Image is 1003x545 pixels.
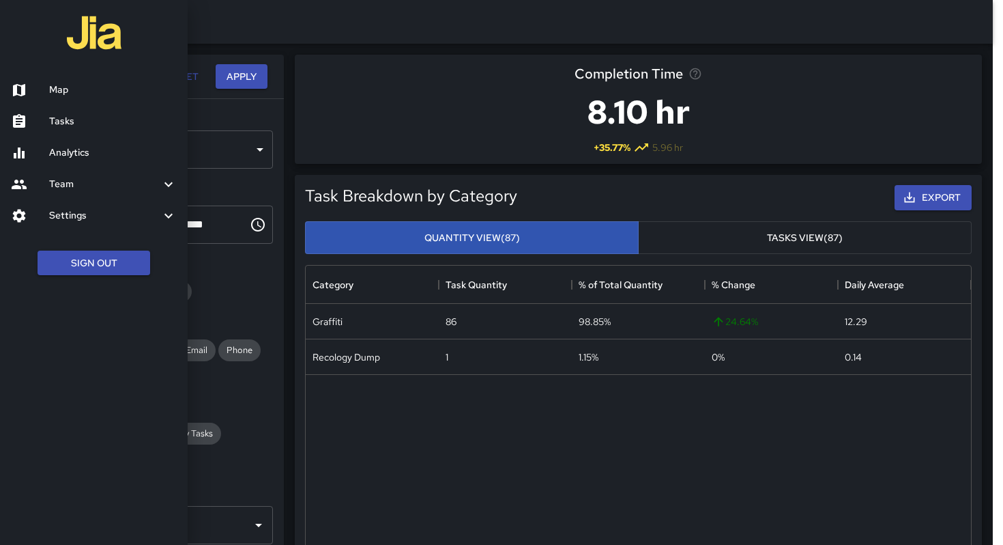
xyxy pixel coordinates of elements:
[49,177,160,192] h6: Team
[49,83,177,98] h6: Map
[38,251,150,276] button: Sign Out
[49,145,177,160] h6: Analytics
[49,114,177,129] h6: Tasks
[67,5,121,60] img: jia-logo
[49,208,160,223] h6: Settings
